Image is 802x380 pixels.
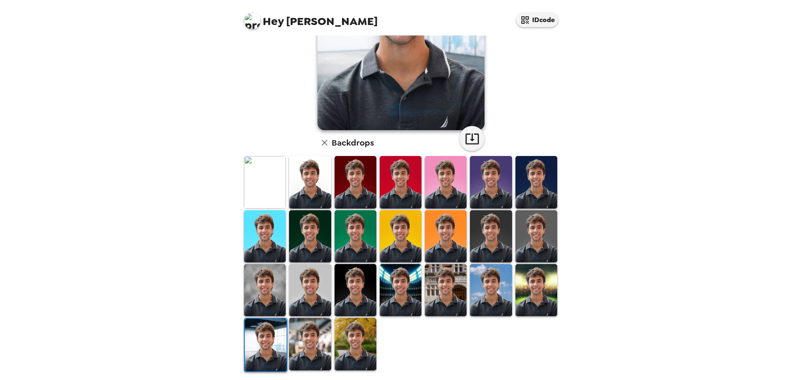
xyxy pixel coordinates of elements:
[516,13,558,27] button: IDcode
[263,14,284,29] span: Hey
[244,13,261,29] img: profile pic
[244,156,286,208] img: Original
[332,136,374,149] h6: Backdrops
[244,8,378,27] span: [PERSON_NAME]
